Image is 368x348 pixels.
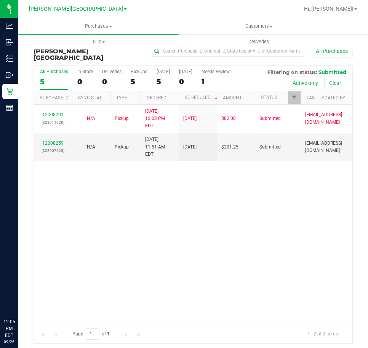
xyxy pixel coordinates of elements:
[18,18,179,34] a: Purchases
[221,115,236,122] span: $82.00
[179,77,192,86] div: 0
[304,6,354,12] span: Hi, [PERSON_NAME]!
[40,95,69,101] a: Purchase ID
[288,91,301,104] a: Filter
[29,6,123,12] span: [PERSON_NAME][GEOGRAPHIC_DATA]
[34,48,103,62] span: [PERSON_NAME][GEOGRAPHIC_DATA]
[324,77,346,89] button: Clear
[78,95,107,101] a: Sync Status
[183,144,197,151] span: [DATE]
[34,41,140,61] h3: Purchase Fulfillment:
[86,328,99,340] input: 1
[6,104,13,112] inline-svg: Reports
[145,108,174,130] span: [DATE] 12:03 PM EDT
[87,144,95,151] button: N/A
[6,88,13,95] inline-svg: Retail
[77,77,93,86] div: 0
[87,116,95,121] span: Not Applicable
[66,328,116,340] span: Page of 1
[202,77,230,86] div: 1
[301,328,344,340] span: 1 - 2 of 2 items
[223,95,242,101] a: Amount
[288,77,323,89] button: Active only
[102,69,122,74] div: Deliveries
[40,77,68,86] div: 5
[185,95,219,100] a: Scheduled
[77,69,93,74] div: In Store
[147,95,166,101] a: Ordered
[179,23,339,30] span: Customers
[40,69,68,74] div: All Purchases
[18,34,179,50] a: Tills
[157,77,170,86] div: 5
[115,115,129,122] span: Pickup
[38,119,67,126] p: (328011928)
[8,287,30,310] iframe: Resource center
[307,95,345,101] a: Last Updated By
[116,95,127,101] a: Type
[131,77,147,86] div: 5
[221,144,238,151] span: $201.25
[22,286,32,295] iframe: Resource center unread badge
[6,22,13,30] inline-svg: Analytics
[259,115,281,122] span: Submitted
[267,69,317,75] span: Filtering on status:
[131,69,147,74] div: PickUps
[157,69,170,74] div: [DATE]
[202,69,230,74] div: Needs Review
[183,115,197,122] span: [DATE]
[318,69,346,75] span: Submitted
[3,318,15,339] p: 12:05 PM EDT
[6,38,13,46] inline-svg: Inbound
[18,23,179,30] span: Purchases
[145,136,174,158] span: [DATE] 11:51 AM EDT
[311,45,353,57] button: All Purchases
[179,18,339,34] a: Customers
[87,115,95,122] button: N/A
[179,34,339,50] a: Deliveries
[87,144,95,150] span: Not Applicable
[42,140,64,146] a: 12008259
[102,77,122,86] div: 0
[179,69,192,74] div: [DATE]
[6,71,13,79] inline-svg: Outbound
[38,147,67,154] p: (328007128)
[115,144,129,151] span: Pickup
[19,38,178,45] span: Tills
[3,339,15,345] p: 09/26
[259,144,281,151] span: Submitted
[261,95,277,100] a: Status
[6,55,13,62] inline-svg: Inventory
[42,112,64,117] a: 12008201
[238,38,280,45] span: Deliveries
[151,45,303,57] input: Search Purchase ID, Original ID, State Registry ID or Customer Name...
